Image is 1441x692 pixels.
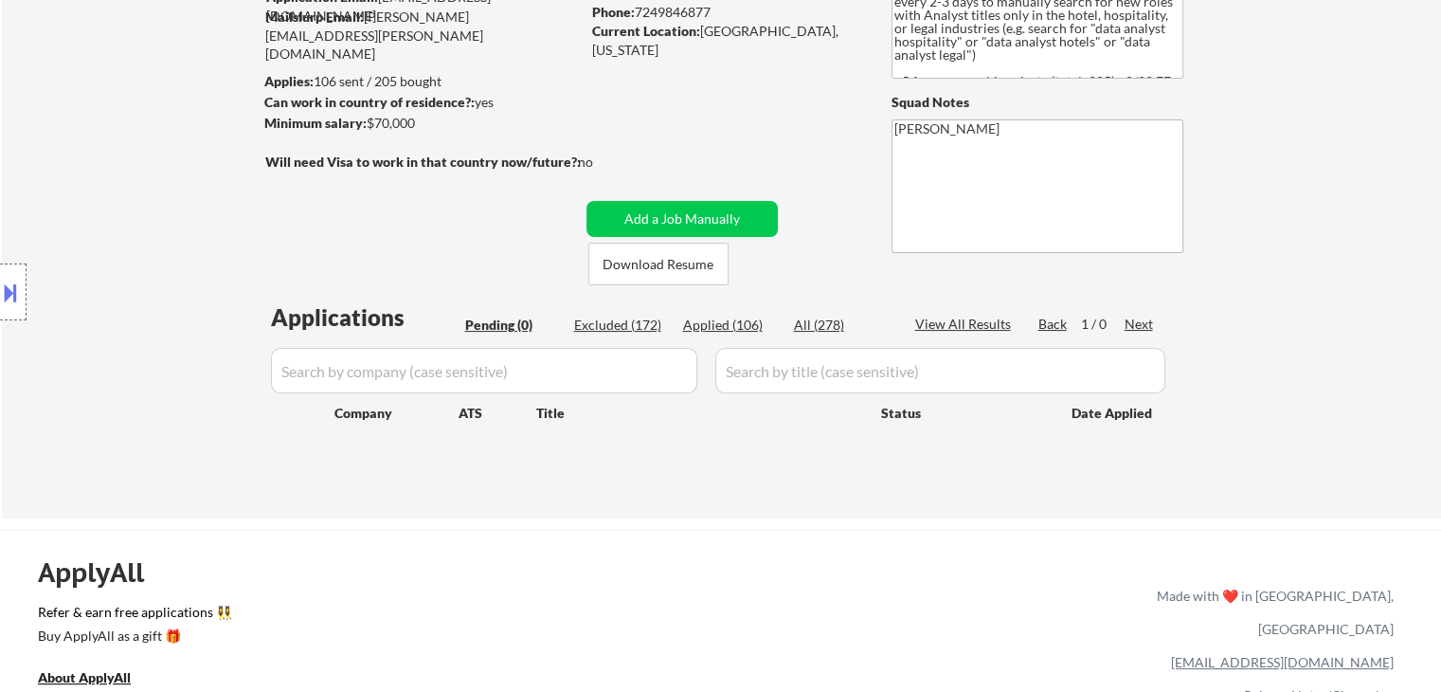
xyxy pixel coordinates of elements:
[271,306,459,329] div: Applications
[1149,579,1394,646] div: Made with ❤️ in [GEOGRAPHIC_DATA], [GEOGRAPHIC_DATA]
[265,154,581,170] strong: Will need Visa to work in that country now/future?:
[1038,315,1069,334] div: Back
[38,626,227,649] a: Buy ApplyAll as a gift 🎁
[578,153,632,172] div: no
[38,667,157,691] a: About ApplyAll
[1171,654,1394,670] a: [EMAIL_ADDRESS][DOMAIN_NAME]
[536,404,863,423] div: Title
[334,404,459,423] div: Company
[38,669,131,685] u: About ApplyAll
[794,316,889,335] div: All (278)
[915,315,1017,334] div: View All Results
[265,9,364,25] strong: Mailslurp Email:
[592,23,700,39] strong: Current Location:
[264,94,475,110] strong: Can work in country of residence?:
[1125,315,1155,334] div: Next
[264,72,580,91] div: 106 sent / 205 bought
[892,93,1183,112] div: Squad Notes
[881,395,1044,429] div: Status
[459,404,536,423] div: ATS
[38,606,761,626] a: Refer & earn free applications 👯‍♀️
[592,22,860,59] div: [GEOGRAPHIC_DATA], [US_STATE]
[592,3,860,22] div: 7249846877
[265,8,580,64] div: [PERSON_NAME][EMAIL_ADDRESS][PERSON_NAME][DOMAIN_NAME]
[1081,315,1125,334] div: 1 / 0
[264,114,580,133] div: $70,000
[588,243,729,285] button: Download Resume
[586,201,778,237] button: Add a Job Manually
[264,73,314,89] strong: Applies:
[592,4,635,20] strong: Phone:
[465,316,560,335] div: Pending (0)
[683,316,778,335] div: Applied (106)
[264,115,367,131] strong: Minimum salary:
[574,316,669,335] div: Excluded (172)
[264,93,574,112] div: yes
[38,629,227,643] div: Buy ApplyAll as a gift 🎁
[1072,404,1155,423] div: Date Applied
[38,556,166,589] div: ApplyAll
[715,348,1165,393] input: Search by title (case sensitive)
[271,348,697,393] input: Search by company (case sensitive)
